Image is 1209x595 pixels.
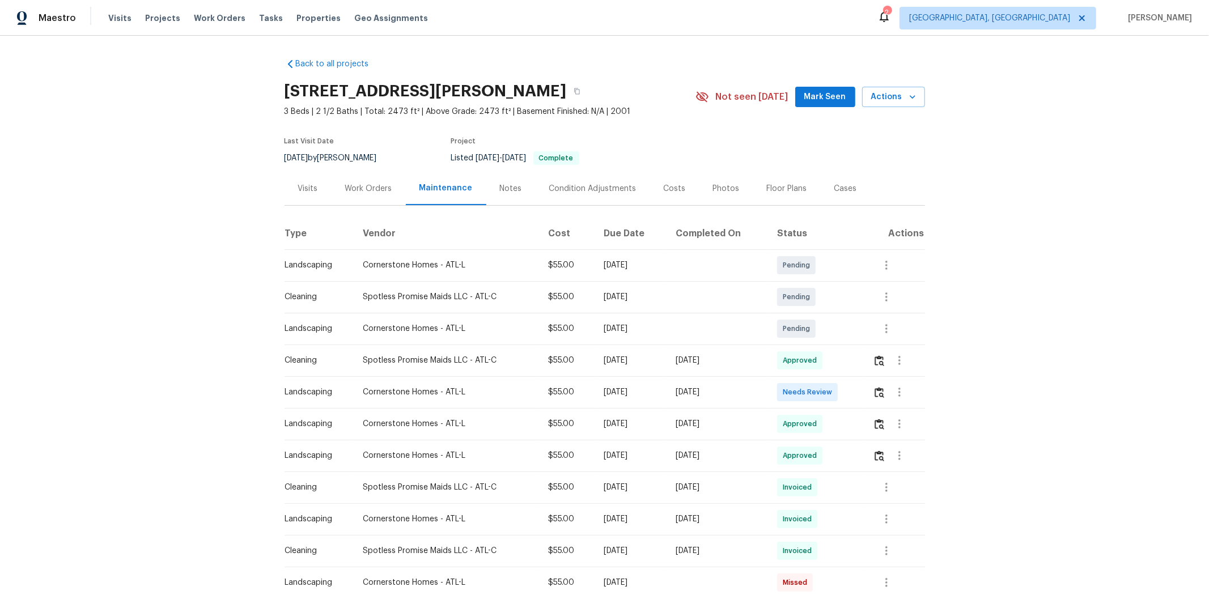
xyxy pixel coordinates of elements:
[476,154,500,162] span: [DATE]
[604,513,657,525] div: [DATE]
[676,450,759,461] div: [DATE]
[548,482,586,493] div: $55.00
[548,577,586,588] div: $55.00
[548,323,586,334] div: $55.00
[883,7,891,18] div: 2
[783,355,821,366] span: Approved
[862,87,925,108] button: Actions
[595,218,667,249] th: Due Date
[875,355,884,366] img: Review Icon
[767,183,807,194] div: Floor Plans
[363,418,529,430] div: Cornerstone Homes - ATL-L
[503,154,527,162] span: [DATE]
[534,155,578,161] span: Complete
[873,379,886,406] button: Review Icon
[285,138,334,144] span: Last Visit Date
[783,386,837,398] span: Needs Review
[108,12,131,24] span: Visits
[676,545,759,556] div: [DATE]
[783,482,816,493] span: Invoiced
[145,12,180,24] span: Projects
[354,218,538,249] th: Vendor
[676,418,759,430] div: [DATE]
[285,58,393,70] a: Back to all projects
[783,260,815,271] span: Pending
[296,12,341,24] span: Properties
[768,218,864,249] th: Status
[548,291,586,303] div: $55.00
[604,418,657,430] div: [DATE]
[783,450,821,461] span: Approved
[548,418,586,430] div: $55.00
[363,577,529,588] div: Cornerstone Homes - ATL-L
[875,419,884,430] img: Review Icon
[864,218,924,249] th: Actions
[1123,12,1192,24] span: [PERSON_NAME]
[871,90,916,104] span: Actions
[285,291,345,303] div: Cleaning
[539,218,595,249] th: Cost
[873,442,886,469] button: Review Icon
[783,323,815,334] span: Pending
[363,450,529,461] div: Cornerstone Homes - ATL-L
[451,154,579,162] span: Listed
[604,323,657,334] div: [DATE]
[549,183,637,194] div: Condition Adjustments
[875,450,884,461] img: Review Icon
[39,12,76,24] span: Maestro
[285,513,345,525] div: Landscaping
[795,87,855,108] button: Mark Seen
[676,386,759,398] div: [DATE]
[363,323,529,334] div: Cornerstone Homes - ATL-L
[363,386,529,398] div: Cornerstone Homes - ATL-L
[298,183,318,194] div: Visits
[363,291,529,303] div: Spotless Promise Maids LLC - ATL-C
[875,387,884,398] img: Review Icon
[476,154,527,162] span: -
[363,260,529,271] div: Cornerstone Homes - ATL-L
[783,291,815,303] span: Pending
[354,12,428,24] span: Geo Assignments
[873,410,886,437] button: Review Icon
[285,577,345,588] div: Landscaping
[285,260,345,271] div: Landscaping
[285,418,345,430] div: Landscaping
[285,386,345,398] div: Landscaping
[716,91,788,103] span: Not seen [DATE]
[548,450,586,461] div: $55.00
[363,513,529,525] div: Cornerstone Homes - ATL-L
[345,183,392,194] div: Work Orders
[604,291,657,303] div: [DATE]
[873,347,886,374] button: Review Icon
[500,183,522,194] div: Notes
[604,260,657,271] div: [DATE]
[548,513,586,525] div: $55.00
[363,482,529,493] div: Spotless Promise Maids LLC - ATL-C
[604,482,657,493] div: [DATE]
[451,138,476,144] span: Project
[548,386,586,398] div: $55.00
[194,12,245,24] span: Work Orders
[548,260,586,271] div: $55.00
[804,90,846,104] span: Mark Seen
[548,355,586,366] div: $55.00
[285,482,345,493] div: Cleaning
[783,513,816,525] span: Invoiced
[259,14,283,22] span: Tasks
[783,545,816,556] span: Invoiced
[713,183,740,194] div: Photos
[604,577,657,588] div: [DATE]
[285,86,567,97] h2: [STREET_ADDRESS][PERSON_NAME]
[676,482,759,493] div: [DATE]
[285,545,345,556] div: Cleaning
[285,218,354,249] th: Type
[604,386,657,398] div: [DATE]
[667,218,768,249] th: Completed On
[834,183,857,194] div: Cases
[285,323,345,334] div: Landscaping
[604,450,657,461] div: [DATE]
[783,418,821,430] span: Approved
[676,513,759,525] div: [DATE]
[604,545,657,556] div: [DATE]
[676,355,759,366] div: [DATE]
